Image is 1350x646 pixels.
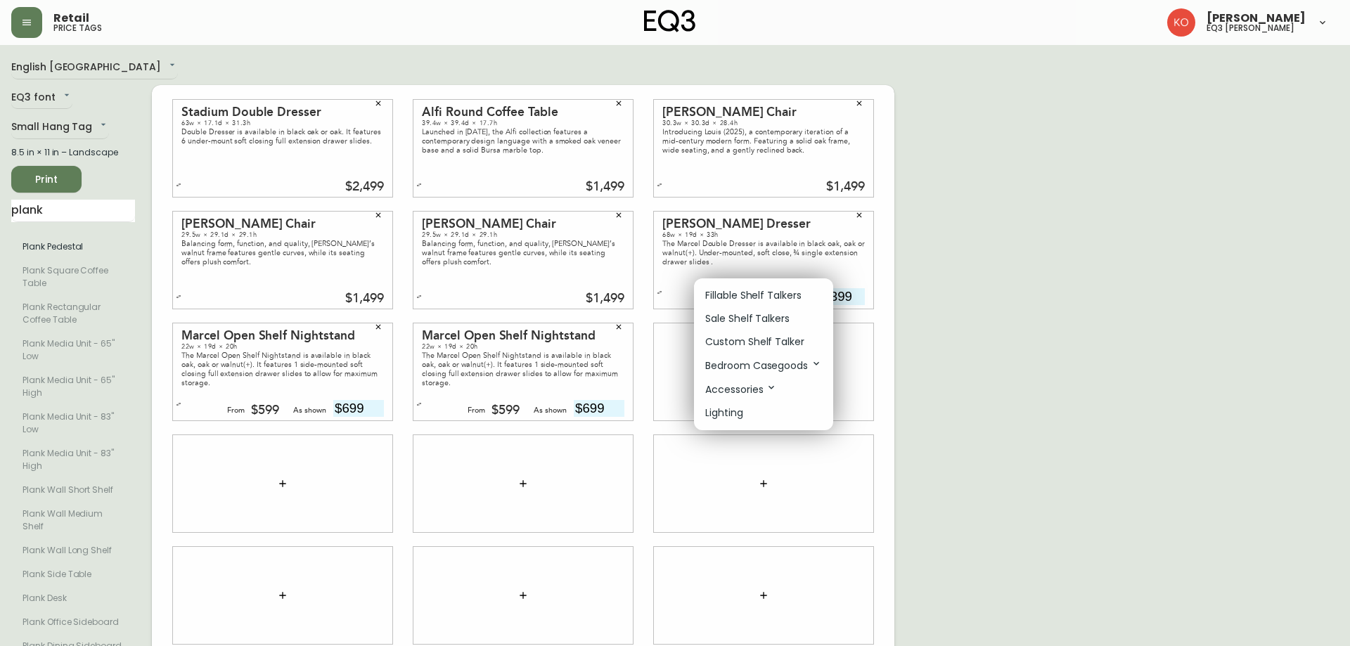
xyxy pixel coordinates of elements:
p: Sale Shelf Talkers [705,311,790,326]
p: Custom Shelf Talker [705,335,804,349]
p: Accessories [705,382,777,397]
p: Lighting [705,406,743,420]
p: Bedroom Casegoods [705,358,822,373]
p: Fillable Shelf Talkers [705,288,802,303]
